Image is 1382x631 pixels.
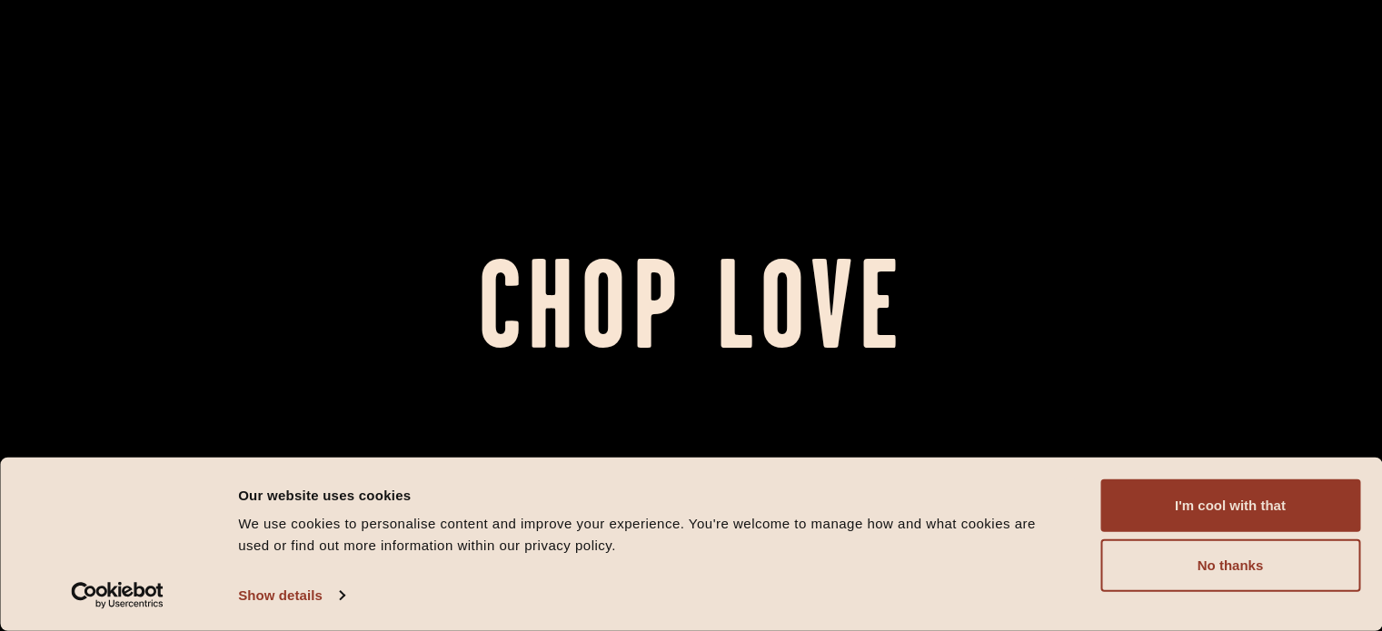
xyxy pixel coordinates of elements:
[1100,479,1360,532] button: I'm cool with that
[238,513,1059,557] div: We use cookies to personalise content and improve your experience. You're welcome to manage how a...
[238,484,1059,506] div: Our website uses cookies
[238,582,343,609] a: Show details
[38,582,197,609] a: Usercentrics Cookiebot - opens in a new window
[1100,539,1360,592] button: No thanks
